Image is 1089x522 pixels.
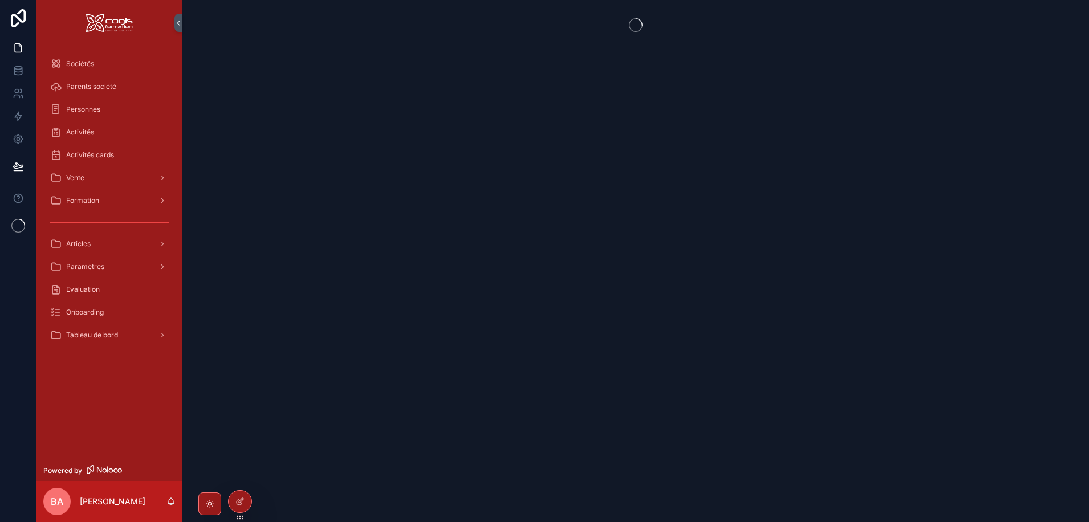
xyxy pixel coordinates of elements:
[66,150,114,160] span: Activités cards
[66,262,104,271] span: Paramètres
[43,256,176,277] a: Paramètres
[43,466,82,475] span: Powered by
[36,46,182,360] div: scrollable content
[36,460,182,481] a: Powered by
[43,302,176,323] a: Onboarding
[66,128,94,137] span: Activités
[80,496,145,507] p: [PERSON_NAME]
[43,54,176,74] a: Sociétés
[66,105,100,114] span: Personnes
[66,239,91,248] span: Articles
[43,168,176,188] a: Vente
[86,14,133,32] img: App logo
[43,122,176,142] a: Activités
[43,145,176,165] a: Activités cards
[66,173,84,182] span: Vente
[43,99,176,120] a: Personnes
[43,325,176,345] a: Tableau de bord
[43,76,176,97] a: Parents société
[66,82,116,91] span: Parents société
[66,59,94,68] span: Sociétés
[66,331,118,340] span: Tableau de bord
[43,190,176,211] a: Formation
[66,285,100,294] span: Evaluation
[43,279,176,300] a: Evaluation
[43,234,176,254] a: Articles
[66,196,99,205] span: Formation
[66,308,104,317] span: Onboarding
[51,495,63,508] span: BA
